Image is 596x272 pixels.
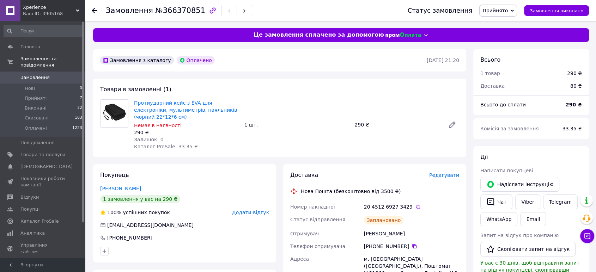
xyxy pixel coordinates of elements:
div: 290 ₴ [567,70,582,77]
span: Товари в замовленні (1) [100,86,171,93]
span: Головна [20,44,40,50]
span: Комісія за замовлення [480,126,539,131]
div: 290 ₴ [352,120,442,130]
div: Нова Пошта (безкоштовно від 3500 ₴) [299,188,402,195]
span: 1223 [72,125,82,131]
time: [DATE] 21:20 [427,57,459,63]
div: 80 ₴ [566,78,586,94]
span: Це замовлення сплачено за допомогою [254,31,384,39]
span: Дії [480,154,488,160]
span: Доставка [290,172,318,178]
span: Оплачені [25,125,47,131]
span: Прийнято [482,8,508,13]
span: №366370851 [155,6,205,15]
span: Показники роботи компанії [20,175,65,188]
span: Товари та послуги [20,152,65,158]
span: Скасовані [25,115,49,121]
div: 20 4512 6927 3429 [364,203,459,210]
span: Каталог ProSale [20,218,59,224]
span: Написати покупцеві [480,168,533,173]
span: Додати відгук [232,210,269,215]
span: Немає в наявності [134,123,182,128]
div: Ваш ID: 3905168 [23,11,85,17]
span: Повідомлення [20,140,55,146]
span: Замовлення [106,6,153,15]
span: Аналітика [20,230,45,236]
span: Всього [480,56,500,63]
span: Каталог ProSale: 33.35 ₴ [134,144,198,149]
input: Пошук [4,25,83,37]
span: Всього до сплати [480,102,526,107]
span: Статус відправлення [290,217,345,222]
span: Залишок: 0 [134,137,164,142]
span: 100% [107,210,121,215]
span: Телефон отримувача [290,243,345,249]
span: Xperience [23,4,76,11]
span: Отримувач [290,231,319,236]
div: 1 замовлення у вас на 290 ₴ [100,195,180,203]
button: Скопіювати запит на відгук [480,242,576,256]
span: 7 [80,95,82,101]
span: [DEMOGRAPHIC_DATA] [20,163,73,170]
div: Повернутися назад [92,7,97,14]
button: Чат [480,194,512,209]
a: Протиударний кейс з EVA для електроніки, мультиметрів, паяльників (чорний 22*12*6 см) [134,100,237,120]
span: 0 [80,85,82,92]
span: 103 [75,115,82,121]
span: Виконані [25,105,47,111]
span: Покупець [100,172,129,178]
span: 32 [77,105,82,111]
span: Покупці [20,206,39,212]
b: 290 ₴ [566,102,582,107]
a: Редагувати [445,118,459,132]
div: Оплачено [177,56,215,64]
a: [PERSON_NAME] [100,186,141,191]
button: Надіслати інструкцію [480,177,559,192]
span: Доставка [480,83,505,89]
span: Замовлення виконано [530,8,583,13]
a: WhatsApp [480,212,517,226]
div: 290 ₴ [134,129,239,136]
span: Замовлення та повідомлення [20,56,85,68]
div: Замовлення з каталогу [100,56,174,64]
button: Замовлення виконано [524,5,589,16]
div: 1 шт. [242,120,352,130]
span: Номер накладної [290,204,335,210]
button: Email [520,212,546,226]
span: Редагувати [429,172,459,178]
div: Заплановано [364,216,404,224]
div: Статус замовлення [408,7,473,14]
span: 33.35 ₴ [562,126,582,131]
span: Управління сайтом [20,242,65,255]
img: Протиударний кейс з EVA для електроніки, мультиметрів, паяльників (чорний 22*12*6 см) [101,100,128,127]
span: Прийняті [25,95,47,101]
span: Запит на відгук про компанію [480,233,559,238]
button: Чат з покупцем [580,229,594,243]
span: Замовлення [20,74,50,81]
div: [PHONE_NUMBER] [364,243,459,250]
div: успішних покупок [100,209,170,216]
a: Telegram [543,194,578,209]
span: Відгуки [20,194,39,200]
span: [EMAIL_ADDRESS][DOMAIN_NAME] [107,222,194,228]
span: Адреса [290,256,309,262]
div: [PERSON_NAME] [363,227,461,240]
span: Нові [25,85,35,92]
span: 1 товар [480,70,500,76]
a: Viber [515,194,540,209]
div: [PHONE_NUMBER] [107,234,153,241]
